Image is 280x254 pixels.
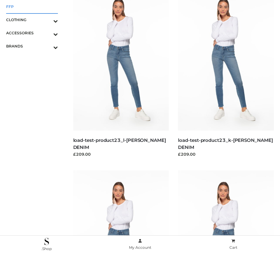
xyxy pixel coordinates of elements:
[44,238,49,245] img: .Shop
[129,245,151,250] span: My Account
[6,13,58,26] a: CLOTHINGToggle Submenu
[6,40,58,53] a: BRANDSToggle Submenu
[178,137,273,150] a: load-test-product23_k-[PERSON_NAME] DENIM
[93,237,187,251] a: My Account
[229,245,237,250] span: Cart
[6,43,58,50] span: BRANDS
[6,26,58,40] a: ACCESSORIESToggle Submenu
[187,237,280,251] a: Cart
[41,246,52,251] span: .Shop
[73,137,166,150] a: load-test-product23_l-[PERSON_NAME] DENIM
[36,40,58,53] button: Toggle Submenu
[6,29,58,36] span: ACCESSORIES
[178,151,274,157] div: £209.00
[73,151,169,157] div: £209.00
[6,16,58,23] span: CLOTHING
[6,3,58,10] span: FFP
[36,26,58,40] button: Toggle Submenu
[36,13,58,26] button: Toggle Submenu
